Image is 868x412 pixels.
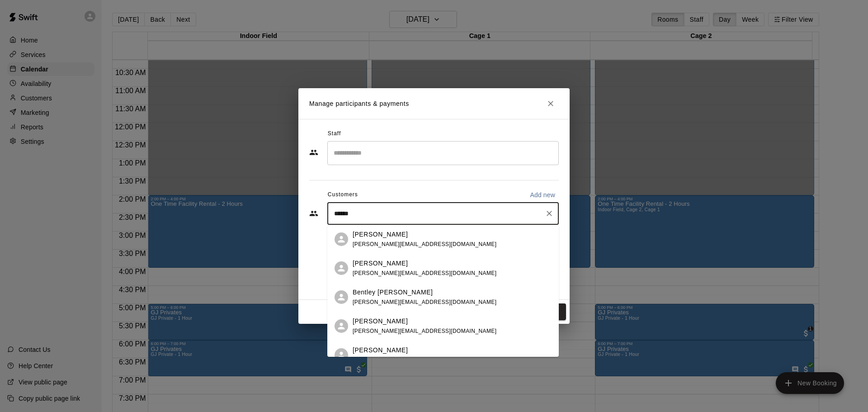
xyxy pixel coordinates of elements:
p: [PERSON_NAME] [353,317,408,326]
p: Add new [530,190,555,199]
div: Search staff [327,141,559,165]
svg: Customers [309,209,318,218]
div: Braxton Coates [335,261,348,275]
div: Start typing to search customers... [327,202,559,225]
p: Bentley [PERSON_NAME] [353,288,433,297]
button: Clear [543,207,556,220]
span: [PERSON_NAME][EMAIL_ADDRESS][DOMAIN_NAME] [353,270,496,276]
span: [PERSON_NAME][EMAIL_ADDRESS][DOMAIN_NAME] [353,328,496,334]
div: Heidi Coates [335,319,348,333]
div: Sean Coates [335,348,348,362]
div: Haley Coates [335,232,348,246]
p: Manage participants & payments [309,99,409,109]
p: [PERSON_NAME] [353,346,408,355]
span: [PERSON_NAME][EMAIL_ADDRESS][DOMAIN_NAME] [353,241,496,247]
p: [PERSON_NAME] [353,259,408,268]
p: [PERSON_NAME] [353,230,408,239]
svg: Staff [309,148,318,157]
span: Customers [328,188,358,202]
div: Bentley Coates [335,290,348,304]
button: Add new [526,188,559,202]
button: Close [542,95,559,112]
span: [PERSON_NAME][EMAIL_ADDRESS][DOMAIN_NAME] [353,299,496,305]
span: Staff [328,127,341,141]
